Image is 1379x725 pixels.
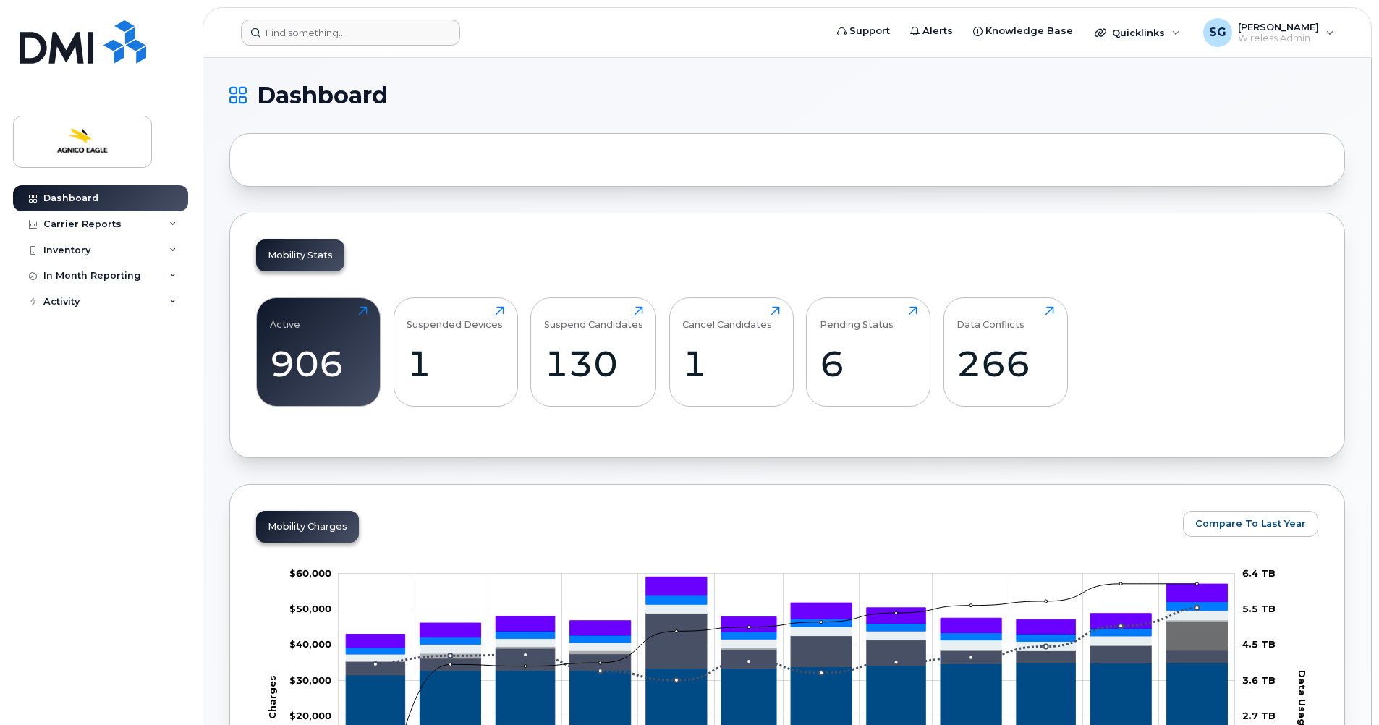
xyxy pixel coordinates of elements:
a: Active906 [270,306,368,399]
g: Features [346,604,1227,661]
tspan: $30,000 [289,674,331,686]
g: GST [346,595,1227,654]
tspan: 6.4 TB [1242,567,1276,579]
a: Data Conflicts266 [956,306,1054,399]
span: Compare To Last Year [1195,517,1306,530]
div: Suspended Devices [407,306,503,330]
g: QST [346,577,1227,647]
tspan: $50,000 [289,603,331,614]
span: Dashboard [257,85,388,106]
div: Cancel Candidates [682,306,772,330]
tspan: 4.5 TB [1242,638,1276,650]
div: Data Conflicts [956,306,1024,330]
tspan: 5.5 TB [1242,603,1276,614]
a: Suspended Devices1 [407,306,504,399]
tspan: $60,000 [289,567,331,579]
div: Suspend Candidates [544,306,643,330]
tspan: $40,000 [289,638,331,650]
div: 6 [820,342,917,385]
a: Pending Status6 [820,306,917,399]
a: Suspend Candidates130 [544,306,643,399]
tspan: $20,000 [289,710,331,721]
g: Data [346,613,1227,661]
div: 1 [407,342,504,385]
button: Compare To Last Year [1183,511,1318,537]
g: $0 [289,638,331,650]
div: Pending Status [820,306,894,330]
g: $0 [289,567,331,579]
g: $0 [289,710,331,721]
div: 266 [956,342,1054,385]
g: $0 [289,674,331,686]
tspan: 2.7 TB [1242,710,1276,721]
tspan: 3.6 TB [1242,674,1276,686]
g: $0 [289,603,331,614]
div: 130 [544,342,643,385]
div: Active [270,306,300,330]
div: 1 [682,342,780,385]
a: Cancel Candidates1 [682,306,780,399]
g: Roaming [346,613,1227,675]
div: 906 [270,342,368,385]
tspan: Charges [266,675,278,719]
